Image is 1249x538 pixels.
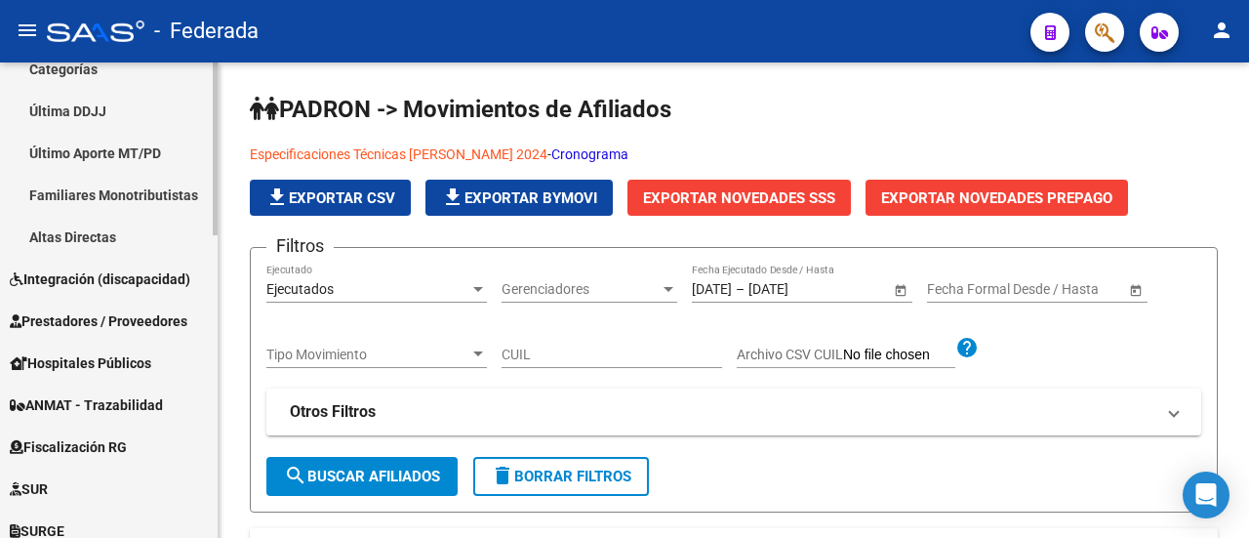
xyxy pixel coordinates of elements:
mat-icon: delete [491,464,514,487]
span: - Federada [154,10,259,53]
mat-icon: help [955,336,979,359]
button: Open calendar [890,279,910,300]
div: Open Intercom Messenger [1183,472,1229,518]
mat-expansion-panel-header: Otros Filtros [266,389,1201,435]
input: Fecha fin [1015,281,1110,298]
h3: Filtros [266,232,334,260]
span: Integración (discapacidad) [10,269,190,290]
mat-icon: menu [16,19,39,42]
span: Borrar Filtros [491,468,631,485]
mat-icon: file_download [265,186,289,209]
span: Exportar Novedades SSS [643,189,835,207]
button: Open calendar [1125,279,1146,300]
button: Exportar Novedades SSS [627,180,851,216]
input: Archivo CSV CUIL [843,347,955,364]
input: Fecha inicio [692,281,732,298]
span: Fiscalización RG [10,436,127,458]
mat-icon: search [284,464,307,487]
button: Exportar Bymovi [425,180,613,216]
span: Prestadores / Proveedores [10,310,187,332]
span: ANMAT - Trazabilidad [10,394,163,416]
span: Tipo Movimiento [266,347,469,363]
span: Exportar CSV [265,189,395,207]
span: Hospitales Públicos [10,352,151,374]
span: Exportar Bymovi [441,189,597,207]
span: Ejecutados [266,281,334,297]
mat-icon: file_download [441,186,464,209]
button: Buscar Afiliados [266,457,458,496]
button: Exportar CSV [250,180,411,216]
input: Fecha inicio [927,281,998,298]
span: – [736,281,745,298]
input: Fecha fin [748,281,844,298]
span: PADRON -> Movimientos de Afiliados [250,96,671,123]
button: Exportar Novedades Prepago [866,180,1128,216]
mat-icon: person [1210,19,1233,42]
span: Archivo CSV CUIL [737,347,843,362]
span: SUR [10,478,48,500]
p: - [250,144,1218,165]
span: Buscar Afiliados [284,468,440,485]
a: Cronograma [551,146,628,162]
button: Borrar Filtros [473,457,649,496]
strong: Otros Filtros [290,401,376,423]
a: Especificaciones Técnicas [PERSON_NAME] 2024 [250,146,547,162]
span: Exportar Novedades Prepago [881,189,1112,207]
span: Gerenciadores [502,281,660,298]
